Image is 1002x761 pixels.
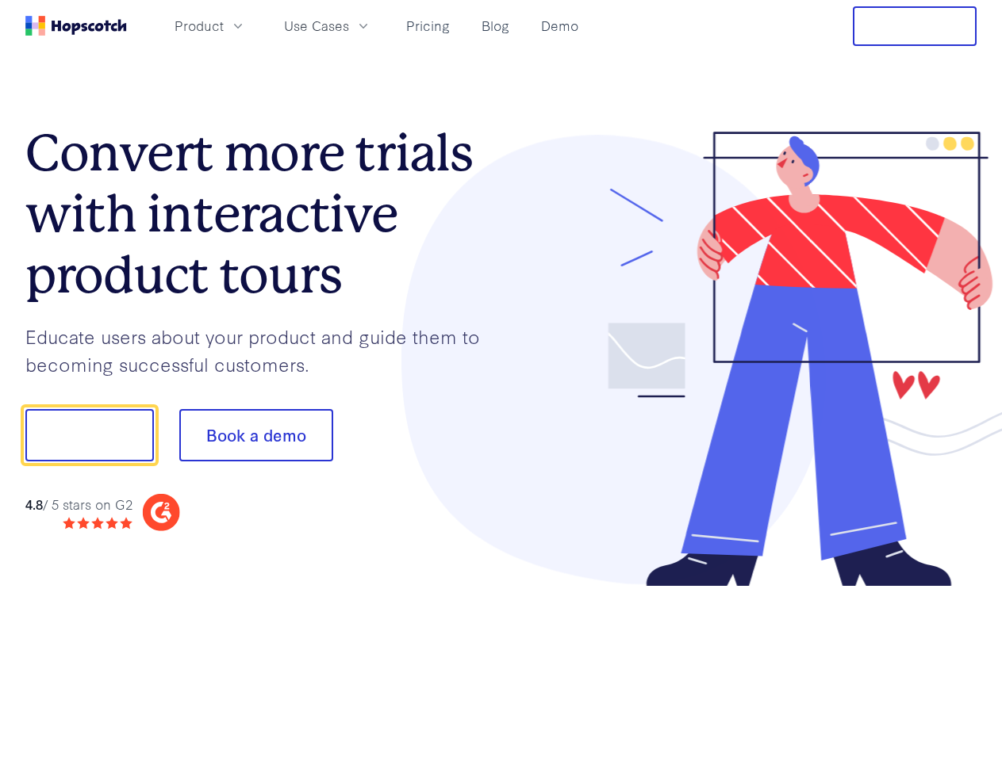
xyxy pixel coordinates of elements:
a: Blog [475,13,516,39]
button: Use Cases [274,13,381,39]
h1: Convert more trials with interactive product tours [25,123,501,305]
div: / 5 stars on G2 [25,495,132,514]
a: Pricing [400,13,456,39]
button: Show me! [25,409,154,461]
button: Product [165,13,255,39]
span: Use Cases [284,16,349,36]
a: Home [25,16,127,36]
strong: 4.8 [25,495,43,513]
a: Demo [535,13,585,39]
p: Educate users about your product and guide them to becoming successful customers. [25,323,501,377]
button: Free Trial [853,6,977,46]
span: Product [175,16,224,36]
button: Book a demo [179,409,333,461]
